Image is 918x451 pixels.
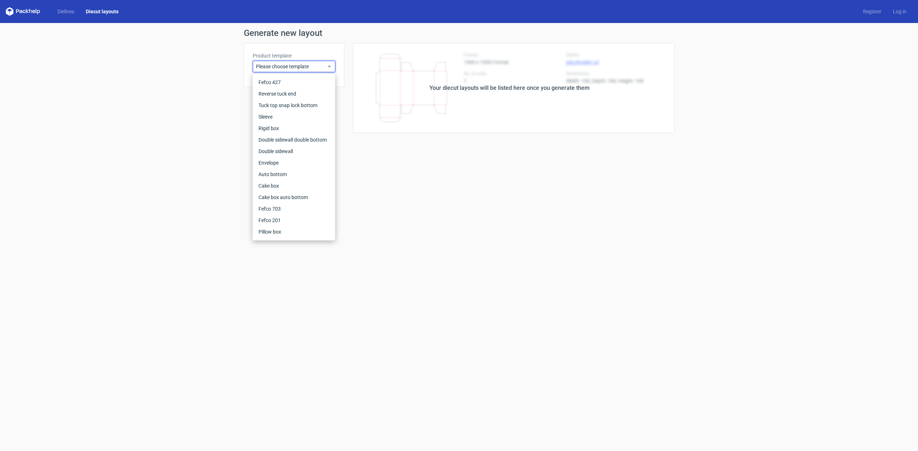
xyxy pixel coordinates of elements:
a: Register [857,8,887,15]
div: Cake box [256,180,332,192]
div: Envelope [256,157,332,169]
h1: Generate new layout [244,29,675,37]
div: Tuck top snap lock bottom [256,100,332,111]
div: Rigid box [256,123,332,134]
a: Log in [887,8,912,15]
div: Fefco 201 [256,215,332,226]
a: Diecut layouts [80,8,124,15]
div: Double sidewall [256,146,332,157]
label: Product template [253,52,335,59]
div: Fefco 703 [256,203,332,215]
div: Fefco 427 [256,77,332,88]
div: Cake box auto bottom [256,192,332,203]
div: Pillow box [256,226,332,238]
div: Reverse tuck end [256,88,332,100]
div: Auto bottom [256,169,332,180]
div: Sleeve [256,111,332,123]
span: Please choose template [256,63,327,70]
div: Double sidewall double bottom [256,134,332,146]
a: Dielines [52,8,80,15]
div: Your diecut layouts will be listed here once you generate them [429,84,590,92]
